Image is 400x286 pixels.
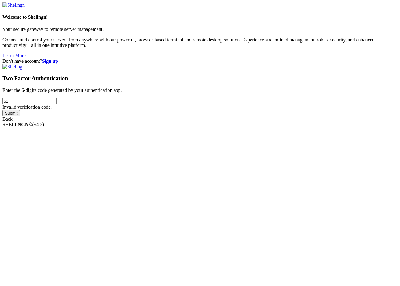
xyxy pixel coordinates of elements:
b: NGN [18,122,29,127]
h3: Two Factor Authentication [2,75,398,82]
img: Shellngn [2,2,25,8]
span: 4.2.0 [32,122,44,127]
a: Back [2,116,13,122]
h4: Welcome to Shellngn! [2,14,398,20]
input: Two factor code [2,98,57,104]
a: Sign up [42,58,58,64]
div: Invalid verification code. [2,104,398,110]
div: Don't have account? [2,58,398,64]
input: Submit [2,110,20,116]
p: Enter the 6-digits code generated by your authentication app. [2,88,398,93]
img: Shellngn [2,64,25,70]
span: SHELL © [2,122,44,127]
p: Your secure gateway to remote server management. [2,27,398,32]
a: Learn More [2,53,26,58]
p: Connect and control your servers from anywhere with our powerful, browser-based terminal and remo... [2,37,398,48]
